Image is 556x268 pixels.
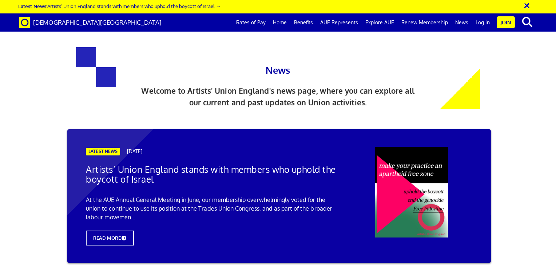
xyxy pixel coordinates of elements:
[362,13,398,32] a: Explore AUE
[398,13,452,32] a: Renew Membership
[86,165,340,184] h2: Artists’ Union England stands with members who uphold the boycott of Israel
[516,15,539,30] button: search
[269,13,290,32] a: Home
[18,3,47,9] strong: Latest News:
[86,195,340,222] p: At the AUE Annual General Meeting in June, our membership overwhelmingly voted for the union to c...
[317,13,362,32] a: AUE Represents
[14,13,167,32] a: Brand [DEMOGRAPHIC_DATA][GEOGRAPHIC_DATA]
[472,13,493,32] a: Log in
[233,13,269,32] a: Rates of Pay
[452,13,472,32] a: News
[141,86,414,107] span: Welcome to Artists' Union England's news page, where you can explore all our current and past upd...
[191,47,365,78] h1: News
[18,3,221,9] a: Latest News:Artists’ Union England stands with members who uphold the boycott of Israel →
[33,19,162,26] span: [DEMOGRAPHIC_DATA][GEOGRAPHIC_DATA]
[86,148,120,155] span: LATEST NEWS
[290,13,317,32] a: Benefits
[86,231,134,245] span: READ MORE
[127,148,142,154] span: [DATE]
[497,16,515,28] a: Join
